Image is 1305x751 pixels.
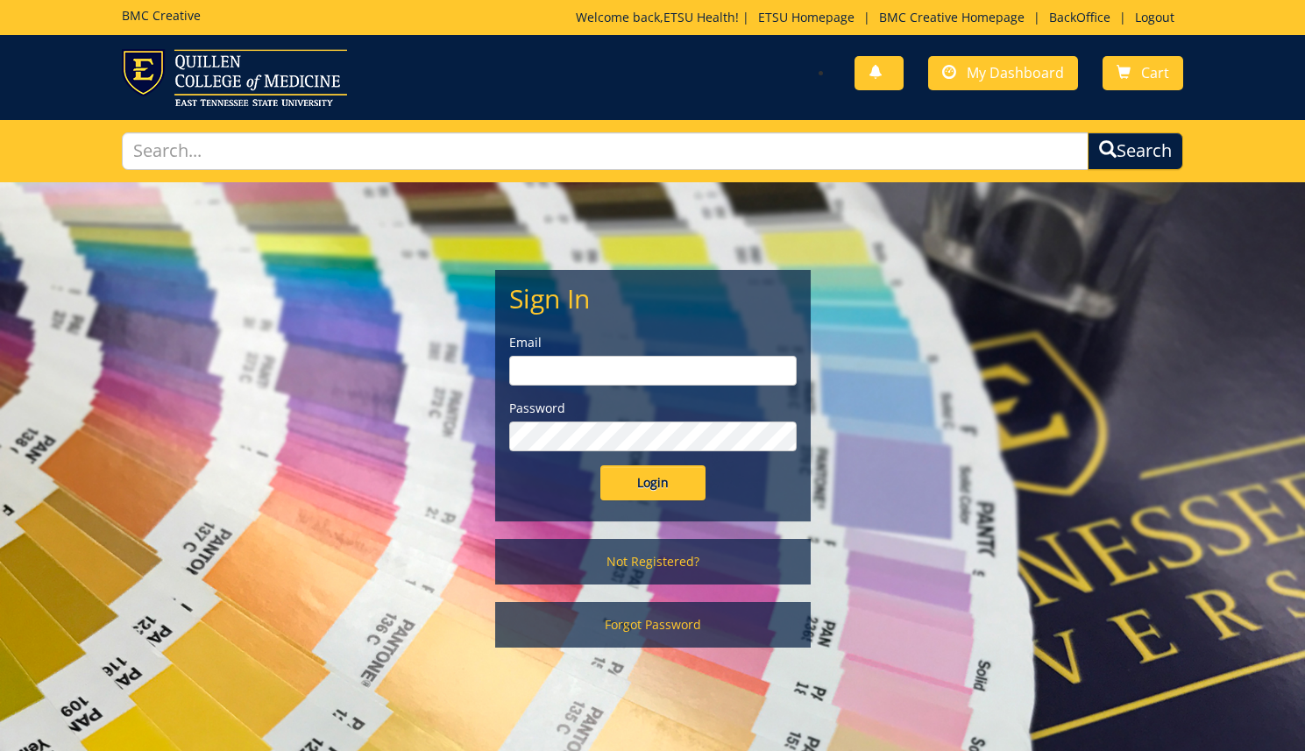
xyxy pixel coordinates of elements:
[495,602,811,648] a: Forgot Password
[600,465,706,500] input: Login
[1141,63,1169,82] span: Cart
[663,9,735,25] a: ETSU Health
[122,9,201,22] h5: BMC Creative
[122,132,1089,170] input: Search...
[1126,9,1183,25] a: Logout
[1040,9,1119,25] a: BackOffice
[509,334,797,351] label: Email
[928,56,1078,90] a: My Dashboard
[509,284,797,313] h2: Sign In
[495,539,811,585] a: Not Registered?
[1103,56,1183,90] a: Cart
[870,9,1033,25] a: BMC Creative Homepage
[122,49,347,106] img: ETSU logo
[967,63,1064,82] span: My Dashboard
[749,9,863,25] a: ETSU Homepage
[509,400,797,417] label: Password
[1088,132,1183,170] button: Search
[576,9,1183,26] p: Welcome back, ! | | | |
